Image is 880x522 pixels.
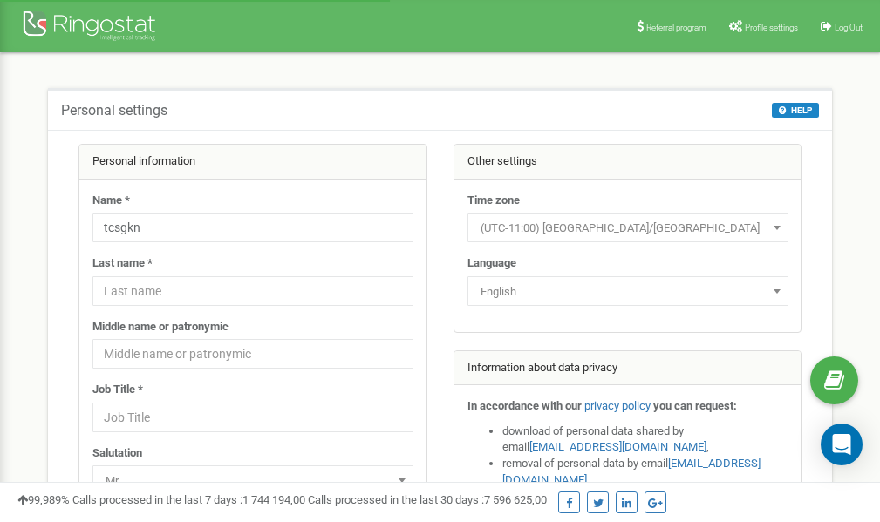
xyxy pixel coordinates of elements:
u: 1 744 194,00 [242,493,305,506]
h5: Personal settings [61,103,167,119]
label: Name * [92,193,130,209]
a: privacy policy [584,399,651,412]
label: Job Title * [92,382,143,398]
span: Mr. [92,465,413,495]
input: Last name [92,276,413,306]
div: Open Intercom Messenger [821,424,863,465]
span: Log Out [835,23,863,32]
input: Job Title [92,403,413,432]
span: Calls processed in the last 30 days : [308,493,547,506]
label: Language [467,255,516,272]
input: Name [92,213,413,242]
span: Calls processed in the last 7 days : [72,493,305,506]
strong: you can request: [653,399,737,412]
div: Information about data privacy [454,351,802,386]
button: HELP [772,103,819,118]
span: 99,989% [17,493,70,506]
span: Mr. [99,469,407,493]
a: [EMAIL_ADDRESS][DOMAIN_NAME] [529,440,706,453]
span: Referral program [646,23,706,32]
input: Middle name or patronymic [92,339,413,369]
span: Profile settings [745,23,798,32]
label: Salutation [92,445,142,462]
strong: In accordance with our [467,399,582,412]
label: Last name * [92,255,153,272]
span: (UTC-11:00) Pacific/Midway [474,216,782,241]
div: Personal information [79,145,426,180]
span: English [467,276,788,306]
label: Middle name or patronymic [92,319,229,336]
li: download of personal data shared by email , [502,424,788,456]
span: (UTC-11:00) Pacific/Midway [467,213,788,242]
li: removal of personal data by email , [502,456,788,488]
div: Other settings [454,145,802,180]
label: Time zone [467,193,520,209]
span: English [474,280,782,304]
u: 7 596 625,00 [484,493,547,506]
